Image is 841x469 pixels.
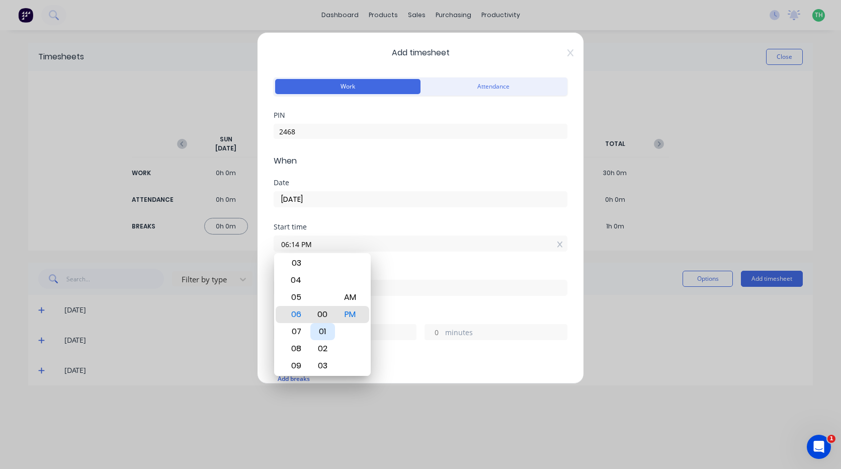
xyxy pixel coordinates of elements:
[283,255,307,272] div: 03
[274,124,567,139] input: Enter PIN
[283,272,307,289] div: 04
[420,79,566,94] button: Attendance
[310,306,335,323] div: 00
[281,253,309,376] div: Hour
[310,357,335,374] div: 03
[283,306,307,323] div: 06
[310,323,335,340] div: 01
[278,372,563,385] div: Add breaks
[445,327,567,340] label: minutes
[310,340,335,357] div: 02
[283,323,307,340] div: 07
[274,47,567,59] span: Add timesheet
[274,312,567,319] div: Hours worked
[425,325,443,340] input: 0
[274,155,567,167] span: When
[274,112,567,119] div: PIN
[309,253,337,376] div: Minute
[274,223,567,230] div: Start time
[283,289,307,306] div: 05
[338,306,363,323] div: PM
[827,435,835,443] span: 1
[283,340,307,357] div: 08
[275,79,420,94] button: Work
[274,268,567,275] div: Finish time
[283,357,307,374] div: 09
[807,435,831,459] iframe: Intercom live chat
[338,289,363,306] div: AM
[274,356,567,363] div: Breaks
[274,179,567,186] div: Date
